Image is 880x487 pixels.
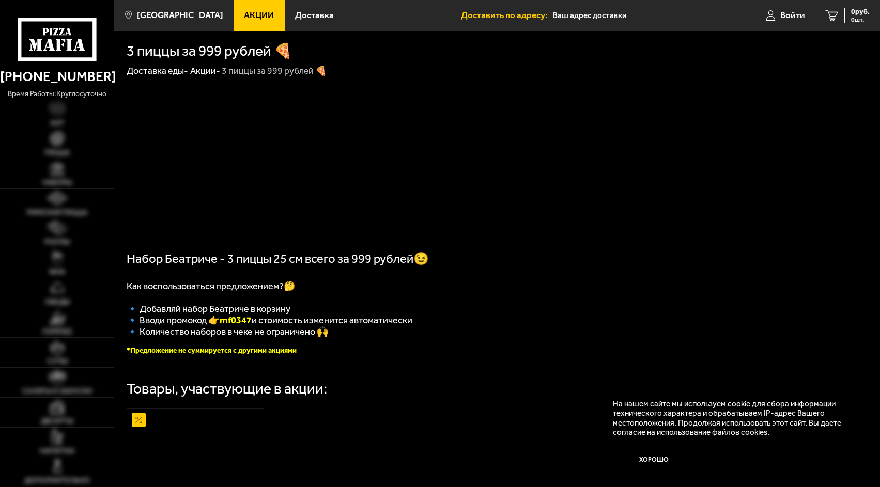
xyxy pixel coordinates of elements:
[127,65,188,76] a: Доставка еды-
[50,120,65,127] span: Хит
[613,399,852,437] p: На нашем сайте мы используем cookie для сбора информации технического характера и обрабатываем IP...
[42,328,72,336] span: Горячее
[40,448,74,455] span: Напитки
[780,11,805,20] span: Войти
[127,43,292,58] h1: 3 пиццы за 999 рублей 🍕
[27,209,87,216] span: Римская пицца
[613,446,696,474] button: Хорошо
[44,239,70,246] span: Роллы
[41,418,73,425] span: Десерты
[553,6,729,25] input: Ваш адрес доставки
[22,388,92,395] span: Салаты и закуски
[24,477,90,484] span: Дополнительно
[127,280,295,292] span: Как воспользоваться предложением?🤔
[49,269,66,276] span: WOK
[47,358,68,365] span: Супы
[127,381,327,396] div: Товары, участвующие в акции:
[45,299,70,306] span: Обеды
[461,11,553,20] span: Доставить по адресу:
[127,303,290,315] span: 🔹 Добавляй набор Беатриче в корзину
[244,11,274,20] span: Акции
[132,413,146,427] img: Акционный
[851,17,870,23] span: 0 шт.
[44,149,70,156] span: Пицца
[42,179,72,186] span: Наборы
[137,11,223,20] span: [GEOGRAPHIC_DATA]
[127,315,412,326] span: 🔹 Вводи промокод 👉 и стоимость изменится автоматически
[851,8,870,15] span: 0 руб.
[127,326,328,337] span: 🔹 Количество наборов в чеке не ограничено 🙌
[295,11,334,20] span: Доставка
[127,252,429,266] span: Набор Беатриче - 3 пиццы 25 см всего за 999 рублей😉
[127,346,297,355] font: *Предложение не суммируется с другими акциями
[222,65,327,77] div: 3 пиццы за 999 рублей 🍕
[220,315,252,326] b: mf0347
[190,65,220,76] a: Акции-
